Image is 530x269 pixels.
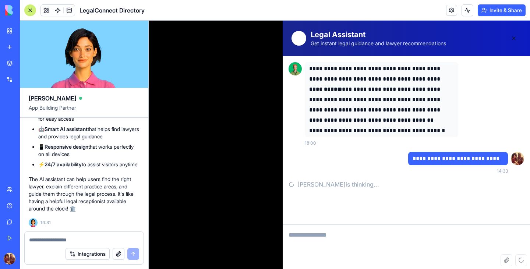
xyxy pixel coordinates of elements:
img: logo [5,5,51,15]
h2: Legal Assistant [162,9,297,19]
span: LegalConnect Directory [79,6,145,15]
span: [PERSON_NAME] [29,94,76,103]
span: App Building Partner [29,104,139,117]
strong: Responsive design [45,144,88,150]
li: 🤖 that helps find lawyers and provides legal guidance [38,125,139,140]
button: Invite & Share [478,4,526,16]
span: [PERSON_NAME] is thinking... [149,159,230,168]
li: ⚡ to assist visitors anytime [38,161,139,168]
p: The AI assistant can help users find the right lawyer, explain different practice areas, and guid... [29,176,139,212]
button: Integrations [66,248,110,260]
img: ACg8ocIVwt6IKv_GV62OQOgVV6fc2MI6dNVUFzjRmSMxqkE7s8iDvMBf=s96-c [362,131,375,145]
strong: Smart AI assistant [45,126,88,132]
span: 14:33 [348,148,359,153]
img: Ella_00000_wcx2te.png [29,218,38,227]
li: 📱 that works perfectly on all devices [38,143,139,158]
img: Ryan_image.png [140,42,153,55]
span: 14:31 [40,220,51,226]
img: ACg8ocIVwt6IKv_GV62OQOgVV6fc2MI6dNVUFzjRmSMxqkE7s8iDvMBf=s96-c [4,253,15,265]
p: Get instant legal guidance and lawyer recommendations [162,19,297,26]
strong: 24/7 availability [45,161,82,167]
span: 18:00 [156,120,167,125]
